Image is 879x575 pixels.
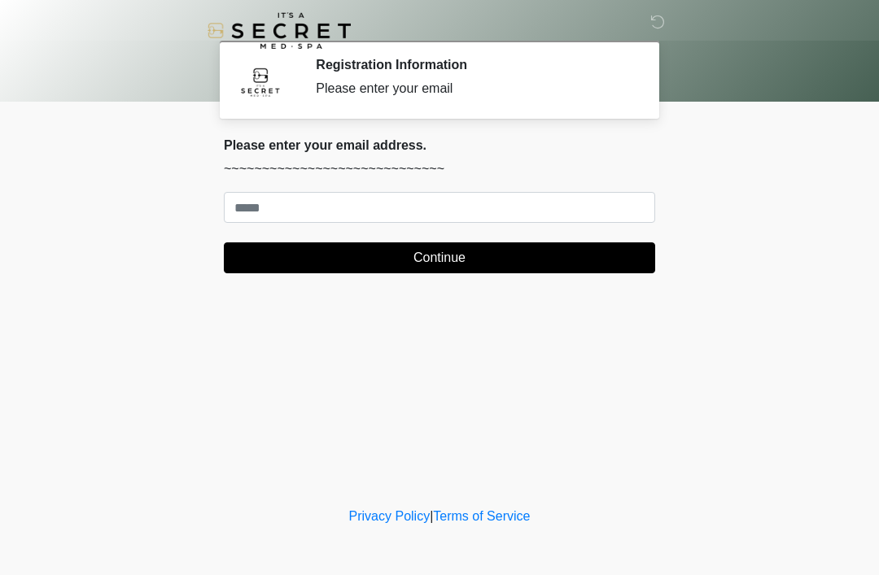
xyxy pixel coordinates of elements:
[349,509,431,523] a: Privacy Policy
[224,242,655,273] button: Continue
[208,12,351,49] img: It's A Secret Med Spa Logo
[316,57,631,72] h2: Registration Information
[316,79,631,98] div: Please enter your email
[236,57,285,106] img: Agent Avatar
[433,509,530,523] a: Terms of Service
[430,509,433,523] a: |
[224,159,655,179] p: ~~~~~~~~~~~~~~~~~~~~~~~~~~~~~
[224,137,655,153] h2: Please enter your email address.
